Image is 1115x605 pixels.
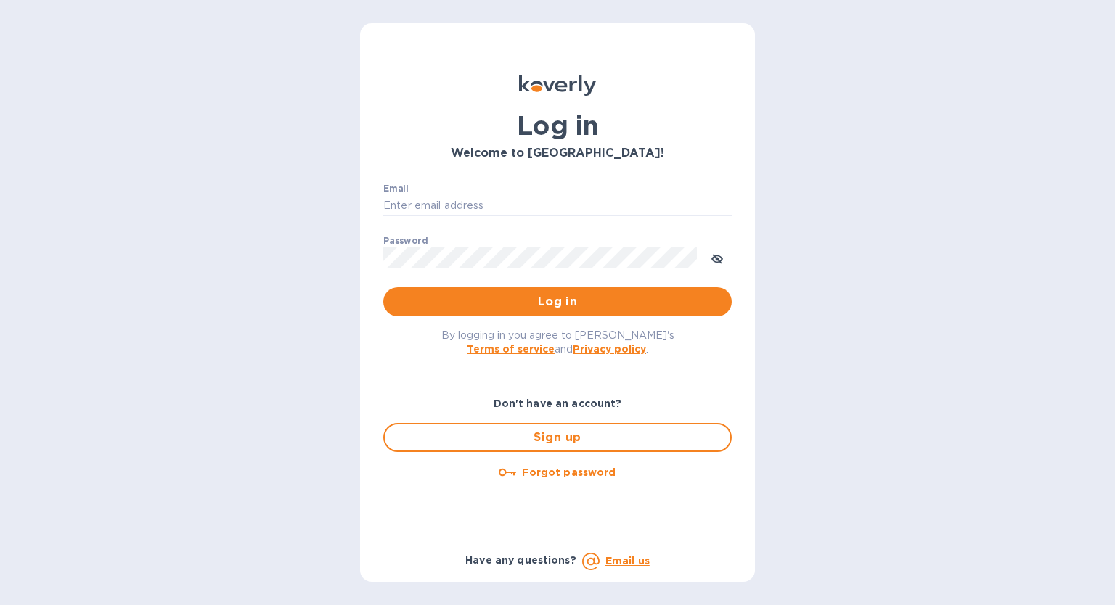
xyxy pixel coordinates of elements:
span: Log in [395,293,720,310]
span: By logging in you agree to [PERSON_NAME]'s and . [441,329,674,355]
a: Email us [605,555,650,567]
span: Sign up [396,429,719,446]
u: Forgot password [522,466,616,478]
b: Have any questions? [465,554,576,566]
button: toggle password visibility [703,243,732,272]
a: Terms of service [467,343,555,355]
h1: Log in [383,110,732,141]
a: Privacy policy [573,343,646,355]
button: Sign up [383,423,732,452]
img: Koverly [519,75,596,96]
label: Password [383,236,428,245]
input: Enter email address [383,195,732,217]
button: Log in [383,287,732,316]
label: Email [383,184,409,193]
h3: Welcome to [GEOGRAPHIC_DATA]! [383,147,732,160]
b: Don't have an account? [494,398,622,409]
